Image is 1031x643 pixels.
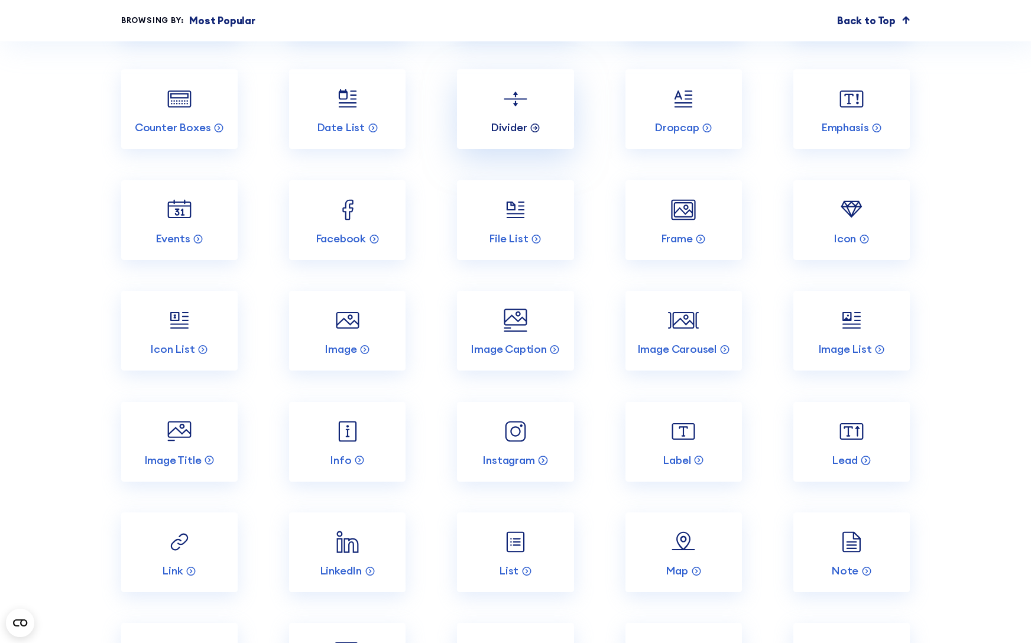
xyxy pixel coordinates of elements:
[500,83,531,114] img: Divider
[793,402,910,482] a: Lead
[499,564,518,578] p: List
[500,305,531,336] img: Image Caption
[818,506,1031,643] iframe: Chat Widget
[189,13,255,28] p: Most Popular
[668,416,699,447] img: Label
[330,453,351,467] p: Info
[668,527,699,557] img: Map
[289,180,406,260] a: Facebook
[332,83,363,114] img: Date List
[121,512,238,592] a: Link
[121,69,238,149] a: Counter Boxes
[625,512,742,592] a: Map
[625,69,742,149] a: Dropcap
[155,232,190,246] p: Events
[164,305,194,336] img: Icon List
[654,121,699,135] p: Dropcap
[162,564,183,578] p: Link
[320,564,362,578] p: LinkedIn
[500,527,531,557] img: List
[457,180,573,260] a: File List
[121,180,238,260] a: Events
[332,194,363,225] img: Facebook
[821,121,869,135] p: Emphasis
[317,121,365,135] p: Date List
[836,194,867,225] img: Icon
[836,305,867,336] img: Image List
[150,342,194,356] p: Icon List
[164,194,194,225] img: Events
[793,291,910,371] a: Image List
[164,83,194,114] img: Counter Boxes
[663,453,690,467] p: Label
[325,342,356,356] p: Image
[144,453,202,467] p: Image Title
[668,194,699,225] img: Frame
[837,13,910,28] a: Back to Top
[332,416,363,447] img: Info
[489,232,528,246] p: File List
[332,527,363,557] img: LinkedIn
[793,180,910,260] a: Icon
[500,194,531,225] img: File List
[836,416,867,447] img: Lead
[316,232,367,246] p: Facebook
[834,232,856,246] p: Icon
[793,512,910,592] a: Note
[135,121,211,135] p: Counter Boxes
[164,527,194,557] img: Link
[289,512,406,592] a: LinkedIn
[6,609,34,637] button: Open CMP widget
[457,291,573,371] a: Image Caption
[491,121,527,135] p: Divider
[289,69,406,149] a: Date List
[500,416,531,447] img: Instagram
[289,402,406,482] a: Info
[832,453,857,467] p: Lead
[625,180,742,260] a: Frame
[482,453,534,467] p: Instagram
[836,83,867,114] img: Emphasis
[121,291,238,371] a: Icon List
[668,305,699,336] img: Image Carousel
[668,83,699,114] img: Dropcap
[625,291,742,371] a: Image Carousel
[625,402,742,482] a: Label
[637,342,716,356] p: Image Carousel
[457,69,573,149] a: Divider
[164,416,194,447] img: Image Title
[471,342,547,356] p: Image Caption
[332,305,363,336] img: Image
[666,564,688,578] p: Map
[793,69,910,149] a: Emphasis
[121,15,184,27] div: Browsing by:
[457,512,573,592] a: List
[121,402,238,482] a: Image Title
[661,232,692,246] p: Frame
[818,342,872,356] p: Image List
[457,402,573,482] a: Instagram
[289,291,406,371] a: Image
[837,13,896,28] p: Back to Top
